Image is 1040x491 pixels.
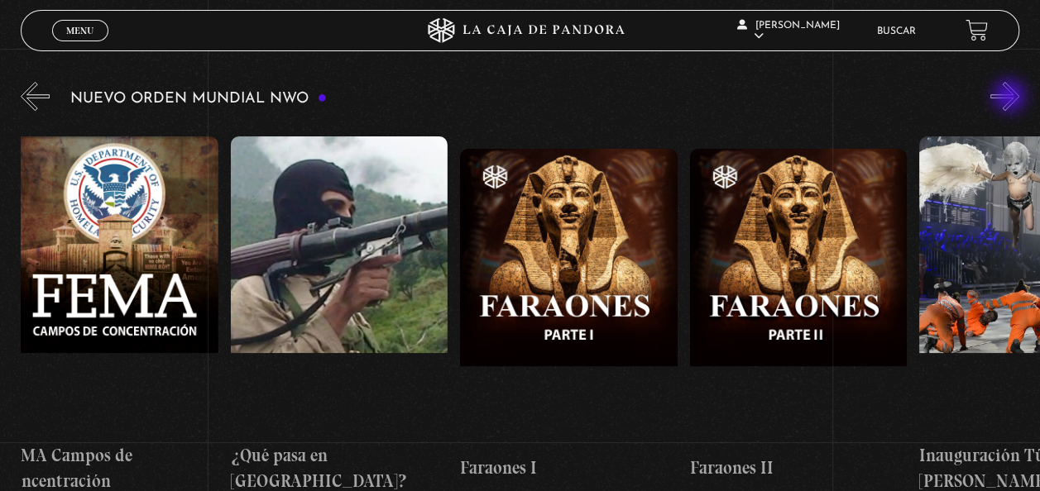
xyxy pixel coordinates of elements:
span: Menu [66,26,93,36]
a: View your shopping cart [966,19,988,41]
a: Buscar [877,26,916,36]
h4: Faraones I [460,455,677,481]
button: Next [990,82,1019,111]
span: Cerrar [61,40,100,51]
button: Previous [21,82,50,111]
span: [PERSON_NAME] [736,21,839,41]
h3: Nuevo Orden Mundial NWO [70,91,327,107]
h4: Faraones II [690,455,907,481]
